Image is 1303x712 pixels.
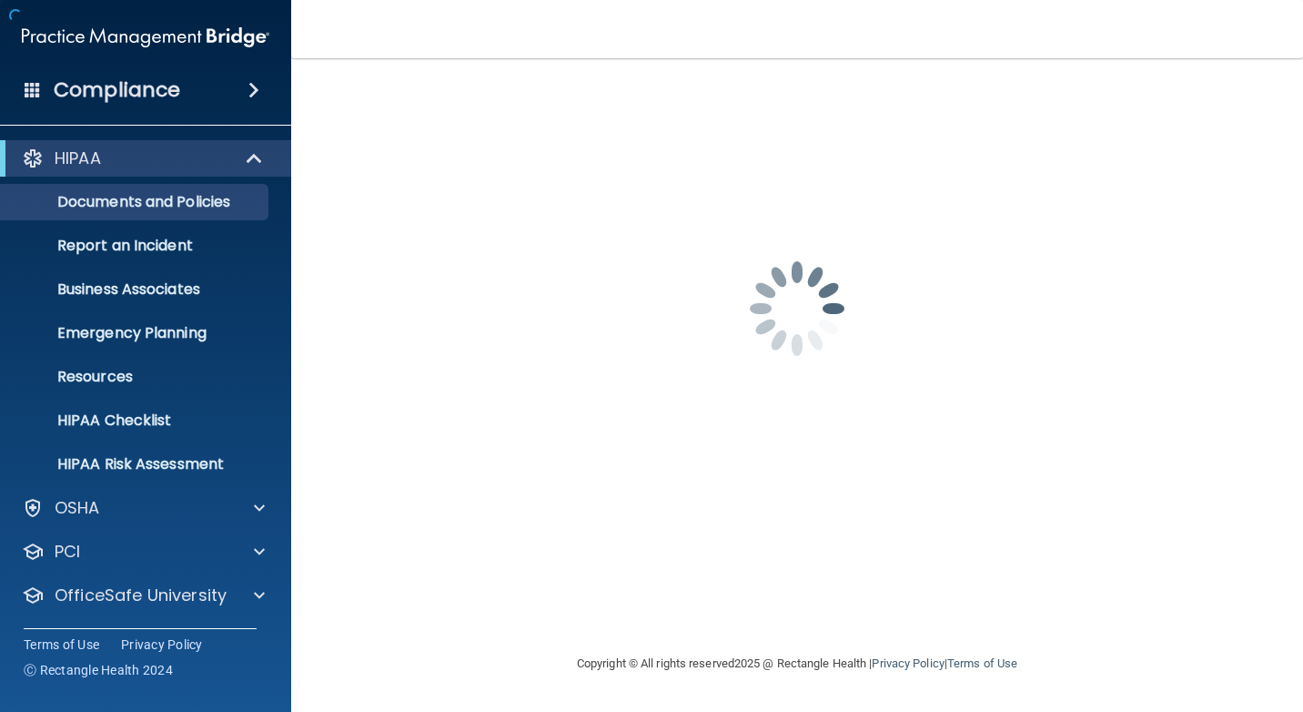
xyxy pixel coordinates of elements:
[22,628,265,650] a: Settings
[706,218,888,400] img: spinner.e123f6fc.gif
[872,656,944,670] a: Privacy Policy
[55,585,227,606] p: OfficeSafe University
[12,193,260,211] p: Documents and Policies
[55,147,101,169] p: HIPAA
[22,19,269,56] img: PMB logo
[22,497,265,519] a: OSHA
[12,412,260,430] p: HIPAA Checklist
[55,628,122,650] p: Settings
[12,280,260,299] p: Business Associates
[121,636,203,654] a: Privacy Policy
[55,497,100,519] p: OSHA
[12,324,260,342] p: Emergency Planning
[24,636,99,654] a: Terms of Use
[24,661,173,679] span: Ⓒ Rectangle Health 2024
[465,635,1129,693] div: Copyright © All rights reserved 2025 @ Rectangle Health | |
[55,541,80,563] p: PCI
[22,541,265,563] a: PCI
[22,585,265,606] a: OfficeSafe University
[22,147,264,169] a: HIPAA
[12,237,260,255] p: Report an Incident
[12,455,260,473] p: HIPAA Risk Assessment
[12,368,260,386] p: Resources
[947,656,1017,670] a: Terms of Use
[54,77,180,103] h4: Compliance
